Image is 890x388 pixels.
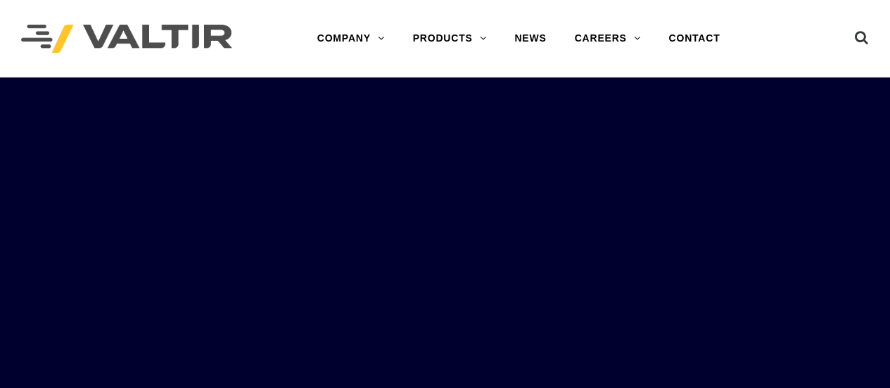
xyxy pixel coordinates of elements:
img: Valtir [21,25,232,54]
a: COMPANY [303,25,399,53]
a: CAREERS [561,25,655,53]
a: NEWS [500,25,560,53]
a: CONTACT [655,25,735,53]
a: PRODUCTS [399,25,501,53]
